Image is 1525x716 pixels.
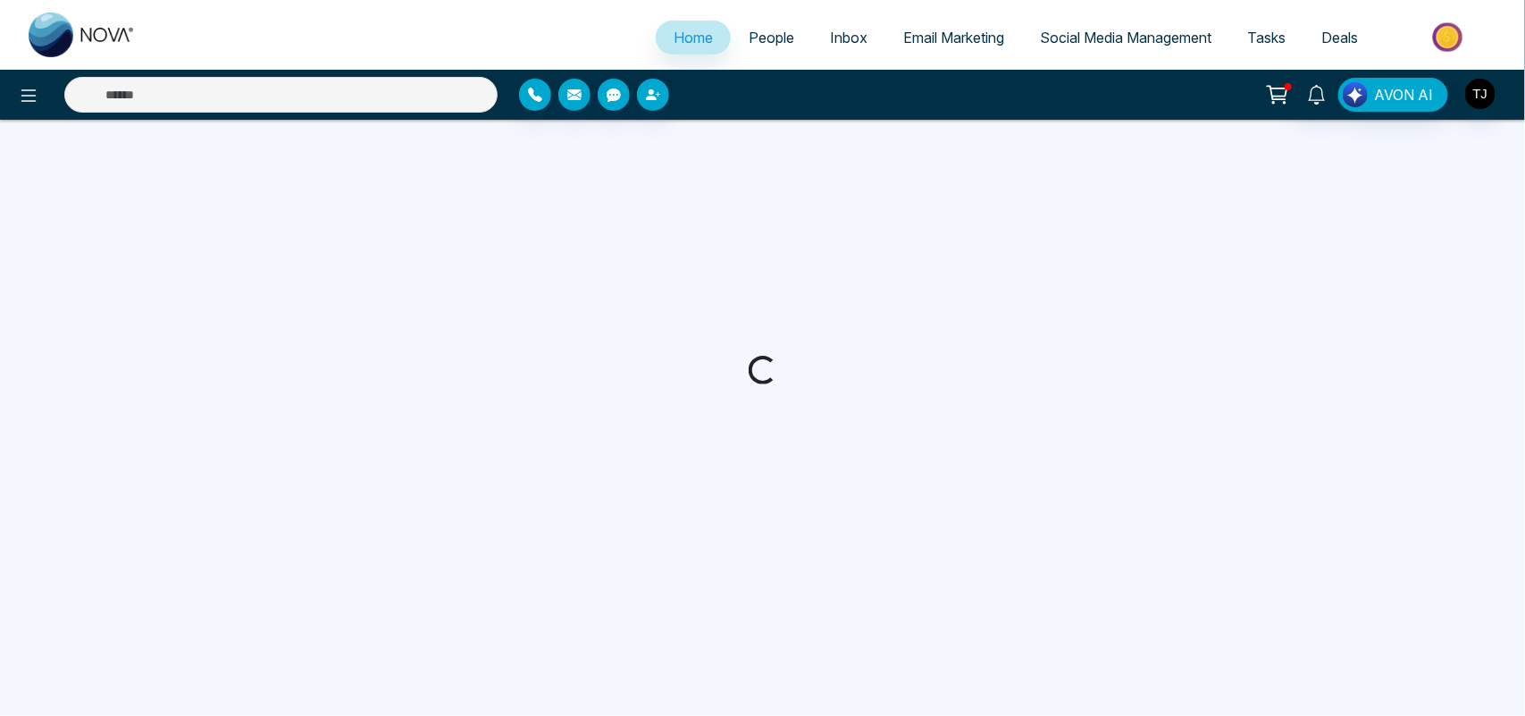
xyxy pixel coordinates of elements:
[1385,17,1514,57] img: Market-place.gif
[656,21,731,55] a: Home
[1321,29,1358,46] span: Deals
[1247,29,1286,46] span: Tasks
[812,21,885,55] a: Inbox
[1343,82,1368,107] img: Lead Flow
[1303,21,1376,55] a: Deals
[731,21,812,55] a: People
[830,29,867,46] span: Inbox
[674,29,713,46] span: Home
[903,29,1004,46] span: Email Marketing
[1229,21,1303,55] a: Tasks
[1374,84,1433,105] span: AVON AI
[1465,79,1496,109] img: User Avatar
[1338,78,1448,112] button: AVON AI
[1040,29,1211,46] span: Social Media Management
[29,13,136,57] img: Nova CRM Logo
[1022,21,1229,55] a: Social Media Management
[885,21,1022,55] a: Email Marketing
[749,29,794,46] span: People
